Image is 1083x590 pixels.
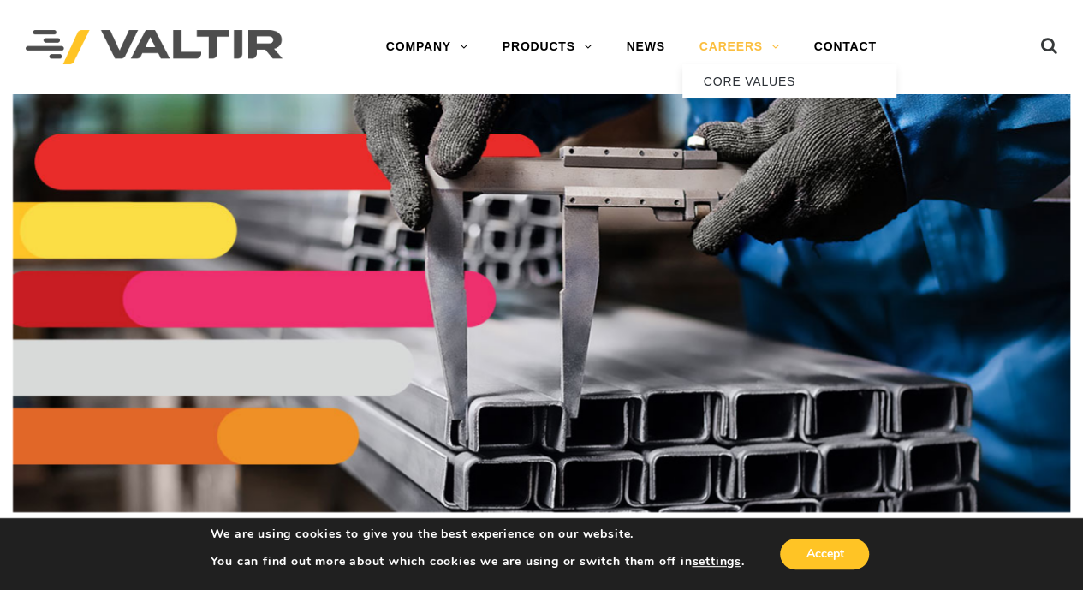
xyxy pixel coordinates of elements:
[682,64,896,98] a: CORE VALUES
[692,554,741,569] button: settings
[780,539,869,569] button: Accept
[13,94,1070,512] img: Header_VALUES
[797,30,894,64] a: CONTACT
[485,30,610,64] a: PRODUCTS
[609,30,681,64] a: NEWS
[26,30,283,65] img: Valtir
[369,30,485,64] a: COMPANY
[211,554,745,569] p: You can find out more about which cookies we are using or switch them off in .
[211,527,745,542] p: We are using cookies to give you the best experience on our website.
[682,30,797,64] a: CAREERS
